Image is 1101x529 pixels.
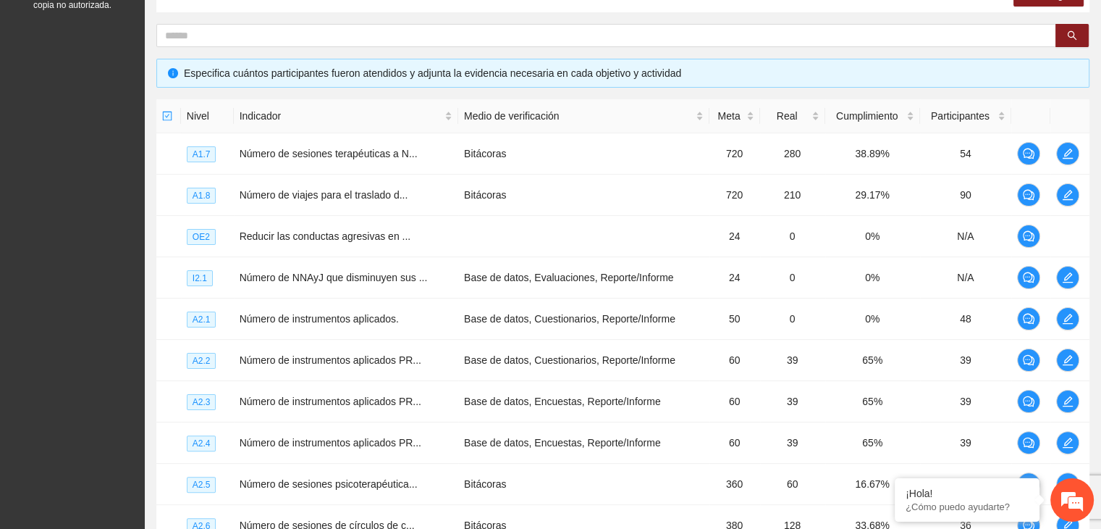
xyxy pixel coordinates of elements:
[237,7,272,42] div: Minimizar ventana de chat en vivo
[760,257,825,299] td: 0
[709,216,760,257] td: 24
[760,340,825,381] td: 39
[1057,313,1079,325] span: edit
[240,230,411,242] span: Reducir las conductas agresivas en ...
[1056,142,1079,165] button: edit
[458,257,709,299] td: Base de datos, Evaluaciones, Reporte/Informe
[760,464,825,505] td: 60
[187,477,216,493] span: A2.5
[709,422,760,464] td: 60
[240,108,442,124] span: Indicador
[920,216,1011,257] td: N/A
[920,257,1011,299] td: N/A
[825,299,920,340] td: 0%
[715,108,743,124] span: Meta
[1056,183,1079,207] button: edit
[760,299,825,340] td: 0
[825,133,920,175] td: 38.89%
[1017,431,1040,454] button: comment
[1017,183,1040,207] button: comment
[187,270,213,286] span: I2.1
[234,299,458,340] td: Número de instrumentos aplicados.
[1017,349,1040,372] button: comment
[709,340,760,381] td: 60
[1057,437,1079,449] span: edit
[825,381,920,422] td: 65%
[920,340,1011,381] td: 39
[760,381,825,422] td: 39
[1017,472,1040,496] button: comment
[825,422,920,464] td: 65%
[760,422,825,464] td: 39
[920,133,1011,175] td: 54
[825,464,920,505] td: 16.67%
[920,422,1011,464] td: 39
[1057,396,1079,407] span: edit
[458,175,709,216] td: Bitácoras
[187,436,216,451] span: A2.4
[184,65,1078,81] div: Especifica cuántos participantes fueron atendidos y adjunta la evidencia necesaria en cada objeti...
[760,175,825,216] td: 210
[825,340,920,381] td: 65%
[1017,266,1040,289] button: comment
[464,108,693,124] span: Medio de verificación
[458,99,709,133] th: Medio de verificación
[1056,266,1079,289] button: edit
[760,133,825,175] td: 280
[1056,431,1079,454] button: edit
[240,354,421,366] span: Número de instrumentos aplicados PR...
[240,478,418,490] span: Número de sesiones psicoterapéutica...
[1056,390,1079,413] button: edit
[906,501,1029,512] p: ¿Cómo puedo ayudarte?
[825,257,920,299] td: 0%
[760,216,825,257] td: 0
[240,272,428,283] span: Número de NNAyJ que disminuyen sus ...
[760,99,825,133] th: Real
[709,133,760,175] td: 720
[1056,472,1079,496] button: edit
[825,216,920,257] td: 0%
[825,99,920,133] th: Cumplimiento
[187,312,216,328] span: A2.1
[1017,142,1040,165] button: comment
[709,99,760,133] th: Meta
[240,148,418,159] span: Número de sesiones terapéuticas a N...
[240,437,421,449] span: Número de instrumentos aplicados PR...
[187,146,216,162] span: A1.7
[7,365,276,416] textarea: Escriba su mensaje y pulse “Intro”
[1057,189,1079,201] span: edit
[709,299,760,340] td: 50
[1017,307,1040,330] button: comment
[831,108,903,124] span: Cumplimiento
[920,464,1011,505] td: 33
[1017,225,1040,248] button: comment
[920,299,1011,340] td: 48
[181,99,234,133] th: Nivel
[1057,354,1079,366] span: edit
[458,381,709,422] td: Base de datos, Encuestas, Reporte/Informe
[825,175,920,216] td: 29.17%
[906,488,1029,499] div: ¡Hola!
[168,68,178,78] span: info-circle
[458,422,709,464] td: Base de datos, Encuestas, Reporte/Informe
[709,381,760,422] td: 60
[75,74,243,93] div: Chatee con nosotros ahora
[920,381,1011,422] td: 39
[187,188,216,204] span: A1.8
[709,464,760,505] td: 360
[162,111,172,121] span: check-square
[234,99,458,133] th: Indicador
[187,353,216,369] span: A2.2
[240,396,421,407] span: Número de instrumentos aplicados PR...
[187,394,216,410] span: A2.3
[1056,307,1079,330] button: edit
[187,229,216,245] span: OE2
[458,133,709,175] td: Bitácoras
[1067,30,1077,42] span: search
[240,189,408,201] span: Número de viajes para el traslado d...
[458,464,709,505] td: Bitácoras
[709,175,760,216] td: 720
[458,299,709,340] td: Base de datos, Cuestionarios, Reporte/Informe
[1055,24,1089,47] button: search
[920,175,1011,216] td: 90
